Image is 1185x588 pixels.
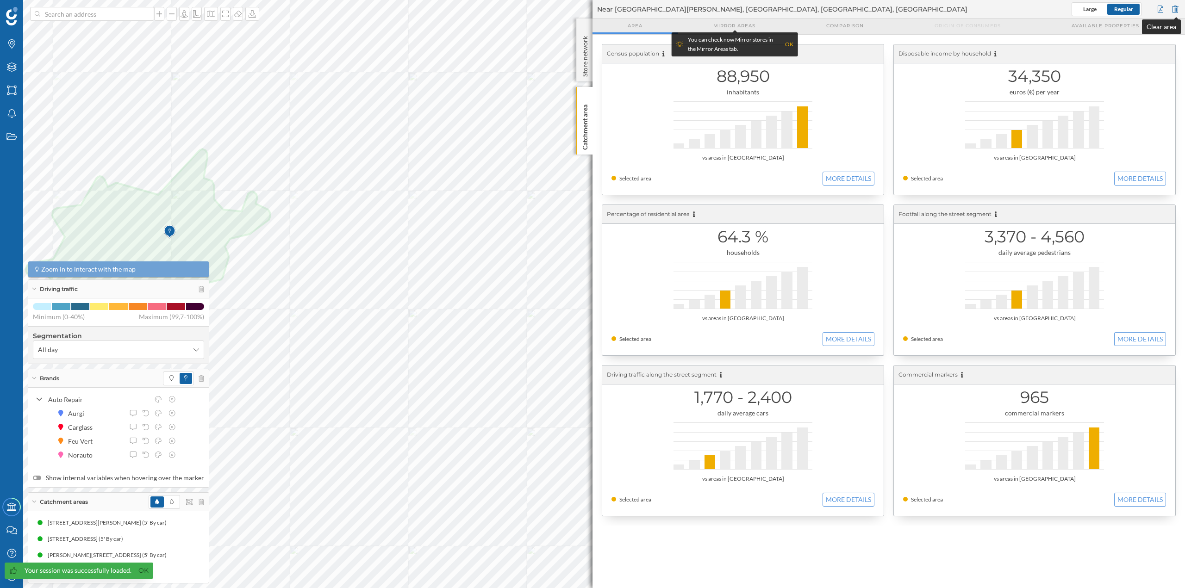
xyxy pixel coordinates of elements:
[611,409,874,418] div: daily average cars
[33,312,85,322] span: Minimum (0-40%)
[611,389,874,406] h1: 1,770 - 2,400
[48,534,128,544] div: [STREET_ADDRESS] (5' By car)
[903,409,1166,418] div: commercial markers
[935,22,1001,29] span: Origin of consumers
[903,228,1166,246] h1: 3,370 - 4,560
[41,265,136,274] span: Zoom in to interact with the map
[611,248,874,257] div: households
[688,35,780,54] div: You can check now Mirror stores in the Mirror Areas tab.
[1114,6,1133,12] span: Regular
[611,87,874,97] div: inhabitants
[903,389,1166,406] h1: 965
[823,172,874,186] button: MORE DETAILS
[40,285,78,293] span: Driving traffic
[580,101,590,150] p: Catchment area
[1114,332,1166,346] button: MORE DETAILS
[48,551,171,560] div: [PERSON_NAME][STREET_ADDRESS] (5' By car)
[903,474,1166,483] div: vs areas in [GEOGRAPHIC_DATA]
[619,175,651,182] span: Selected area
[597,5,967,14] span: Near [GEOGRAPHIC_DATA][PERSON_NAME], [GEOGRAPHIC_DATA], [GEOGRAPHIC_DATA], [GEOGRAPHIC_DATA]
[785,40,793,49] div: OK
[164,223,175,241] img: Marker
[611,68,874,85] h1: 88,950
[823,332,874,346] button: MORE DETAILS
[68,409,89,418] div: Aurgi
[602,44,884,63] div: Census population
[68,436,97,446] div: Feu Vert
[903,153,1166,162] div: vs areas in [GEOGRAPHIC_DATA]
[903,248,1166,257] div: daily average pedestrians
[1142,19,1181,34] div: Clear area
[1083,6,1097,12] span: Large
[68,422,97,432] div: Carglass
[903,314,1166,323] div: vs areas in [GEOGRAPHIC_DATA]
[1114,493,1166,507] button: MORE DETAILS
[33,331,204,340] h4: Segmentation
[68,450,97,460] div: Norauto
[1072,22,1139,29] span: Available properties
[911,335,943,342] span: Selected area
[619,335,651,342] span: Selected area
[38,345,58,354] span: All day
[903,87,1166,97] div: euros (€) per year
[580,32,590,77] p: Store network
[48,395,149,404] div: Auto Repair
[40,498,88,506] span: Catchment areas
[33,473,204,483] label: Show internal variables when hovering over the marker
[136,565,151,576] a: Ok
[48,518,171,527] div: [STREET_ADDRESS][PERSON_NAME] (5' By car)
[826,22,864,29] span: Comparison
[1114,172,1166,186] button: MORE DETAILS
[602,205,884,224] div: Percentage of residential area
[619,496,651,503] span: Selected area
[911,175,943,182] span: Selected area
[911,496,943,503] span: Selected area
[40,374,59,383] span: Brands
[611,474,874,483] div: vs areas in [GEOGRAPHIC_DATA]
[823,493,874,507] button: MORE DETAILS
[903,68,1166,85] h1: 34,350
[6,7,18,25] img: Geoblink Logo
[894,205,1175,224] div: Footfall along the street segment
[894,365,1175,384] div: Commercial markers
[25,566,131,575] div: Your session was successfully loaded.
[628,22,642,29] span: Area
[602,365,884,384] div: Driving traffic along the street segment
[611,153,874,162] div: vs areas in [GEOGRAPHIC_DATA]
[611,314,874,323] div: vs areas in [GEOGRAPHIC_DATA]
[611,228,874,246] h1: 64.3 %
[713,22,755,29] span: Mirror areas
[894,44,1175,63] div: Disposable income by household
[139,312,204,322] span: Maximum (99,7-100%)
[19,6,52,15] span: Support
